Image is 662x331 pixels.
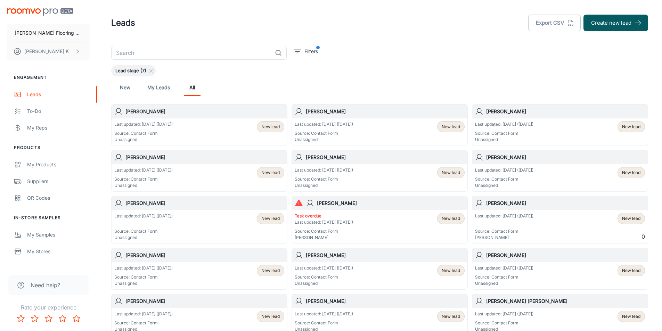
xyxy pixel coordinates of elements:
[292,196,468,244] a: [PERSON_NAME]Task overdueLast updated: [DATE] ([DATE])Source: Contact Form[PERSON_NAME]New lead
[125,251,284,259] h6: [PERSON_NAME]
[261,169,280,176] span: New lead
[27,91,90,98] div: Leads
[114,121,173,127] p: Last updated: [DATE] ([DATE])
[111,46,272,60] input: Search
[295,265,353,271] p: Last updated: [DATE] ([DATE])
[261,267,280,274] span: New lead
[475,121,533,127] p: Last updated: [DATE] ([DATE])
[114,167,173,173] p: Last updated: [DATE] ([DATE])
[472,248,648,290] a: [PERSON_NAME]Last updated: [DATE] ([DATE])Source: Contact FormUnassignedNew lead
[7,24,90,42] button: [PERSON_NAME] Flooring Center Inc
[70,312,83,325] button: Rate 5 star
[295,182,353,189] p: Unassigned
[295,228,353,234] p: Source: Contact Form
[472,196,648,244] a: [PERSON_NAME]Last updated: [DATE] ([DATE])Source: Contact Form[PERSON_NAME]New lead0
[111,248,287,290] a: [PERSON_NAME]Last updated: [DATE] ([DATE])Source: Contact FormUnassignedNew lead
[475,320,533,326] p: Source: Contact Form
[125,154,284,161] h6: [PERSON_NAME]
[475,176,533,182] p: Source: Contact Form
[295,320,353,326] p: Source: Contact Form
[31,281,60,289] span: Need help?
[475,280,533,287] p: Unassigned
[475,213,533,219] p: Last updated: [DATE] ([DATE])
[42,312,56,325] button: Rate 3 star
[295,234,353,241] p: [PERSON_NAME]
[28,312,42,325] button: Rate 2 star
[295,280,353,287] p: Unassigned
[618,213,645,241] div: 0
[442,124,460,130] span: New lead
[622,215,640,222] span: New lead
[295,121,353,127] p: Last updated: [DATE] ([DATE])
[295,274,353,280] p: Source: Contact Form
[184,79,201,96] a: All
[125,297,284,305] h6: [PERSON_NAME]
[442,215,460,222] span: New lead
[295,213,353,219] p: Task overdue
[114,234,173,241] p: Unassigned
[295,130,353,136] p: Source: Contact Form
[114,274,173,280] p: Source: Contact Form
[442,267,460,274] span: New lead
[295,176,353,182] p: Source: Contact Form
[27,161,90,168] div: My Products
[27,107,90,115] div: To-do
[306,154,465,161] h6: [PERSON_NAME]
[475,265,533,271] p: Last updated: [DATE] ([DATE])
[27,248,90,255] div: My Stores
[125,199,284,207] h6: [PERSON_NAME]
[261,215,280,222] span: New lead
[111,65,156,76] div: Lead stage (7)
[295,136,353,143] p: Unassigned
[27,231,90,239] div: My Samples
[295,311,353,317] p: Last updated: [DATE] ([DATE])
[114,130,173,136] p: Source: Contact Form
[14,312,28,325] button: Rate 1 star
[111,104,287,146] a: [PERSON_NAME]Last updated: [DATE] ([DATE])Source: Contact FormUnassignedNew lead
[442,169,460,176] span: New lead
[114,265,173,271] p: Last updated: [DATE] ([DATE])
[261,313,280,320] span: New lead
[486,199,645,207] h6: [PERSON_NAME]
[6,303,91,312] p: Rate your experience
[475,311,533,317] p: Last updated: [DATE] ([DATE])
[475,130,533,136] p: Source: Contact Form
[295,219,353,225] p: Last updated: [DATE] ([DATE])
[622,124,640,130] span: New lead
[475,167,533,173] p: Last updated: [DATE] ([DATE])
[117,79,133,96] a: New
[7,42,90,60] button: [PERSON_NAME] K
[27,124,90,132] div: My Reps
[114,136,173,143] p: Unassigned
[475,228,533,234] p: Source: Contact Form
[306,251,465,259] h6: [PERSON_NAME]
[486,108,645,115] h6: [PERSON_NAME]
[622,267,640,274] span: New lead
[622,313,640,320] span: New lead
[111,67,150,74] span: Lead stage (7)
[442,313,460,320] span: New lead
[114,320,173,326] p: Source: Contact Form
[295,167,353,173] p: Last updated: [DATE] ([DATE])
[528,15,581,31] button: Export CSV
[486,154,645,161] h6: [PERSON_NAME]
[475,234,533,241] p: [PERSON_NAME]
[472,104,648,146] a: [PERSON_NAME]Last updated: [DATE] ([DATE])Source: Contact FormUnassignedNew lead
[304,48,318,55] p: Filters
[475,136,533,143] p: Unassigned
[292,46,320,57] button: filter
[147,79,170,96] a: My Leads
[261,124,280,130] span: New lead
[486,251,645,259] h6: [PERSON_NAME]
[472,150,648,192] a: [PERSON_NAME]Last updated: [DATE] ([DATE])Source: Contact FormUnassignedNew lead
[56,312,70,325] button: Rate 4 star
[111,196,287,244] a: [PERSON_NAME]Last updated: [DATE] ([DATE])Source: Contact FormUnassignedNew lead
[111,17,135,29] h1: Leads
[114,182,173,189] p: Unassigned
[317,199,465,207] h6: [PERSON_NAME]
[306,108,465,115] h6: [PERSON_NAME]
[622,169,640,176] span: New lead
[125,108,284,115] h6: [PERSON_NAME]
[114,213,173,219] p: Last updated: [DATE] ([DATE])
[114,280,173,287] p: Unassigned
